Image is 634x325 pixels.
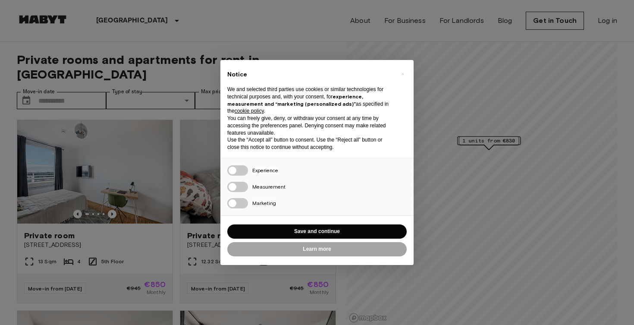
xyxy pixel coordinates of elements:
a: cookie policy [235,108,264,114]
span: Experience [252,167,278,174]
h2: Notice [227,70,393,79]
span: × [401,69,404,79]
p: We and selected third parties use cookies or similar technologies for technical purposes and, wit... [227,86,393,115]
strong: experience, measurement and “marketing (personalized ads)” [227,93,363,107]
button: Learn more [227,242,407,256]
button: Close this notice [395,67,409,81]
span: Marketing [252,200,276,206]
button: Save and continue [227,224,407,239]
span: Measurement [252,183,286,190]
p: You can freely give, deny, or withdraw your consent at any time by accessing the preferences pane... [227,115,393,136]
p: Use the “Accept all” button to consent. Use the “Reject all” button or close this notice to conti... [227,136,393,151]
